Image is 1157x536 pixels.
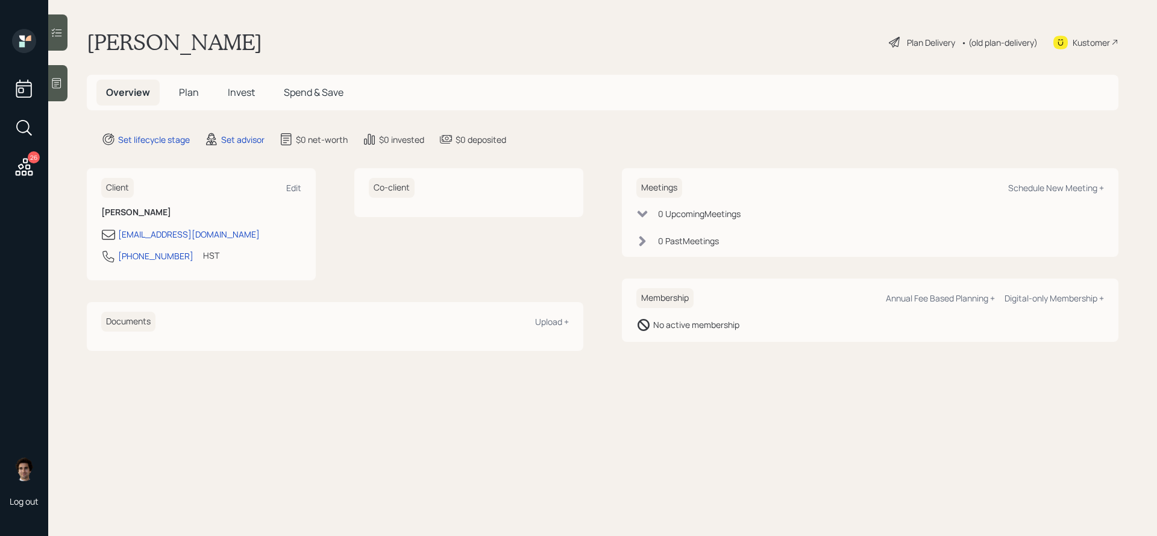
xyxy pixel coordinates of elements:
div: Edit [286,182,301,194]
div: Set advisor [221,133,265,146]
div: $0 net-worth [296,133,348,146]
h6: Meetings [636,178,682,198]
span: Invest [228,86,255,99]
div: Kustomer [1073,36,1110,49]
div: [PHONE_NUMBER] [118,250,193,262]
span: Plan [179,86,199,99]
div: No active membership [653,318,739,331]
h6: Co-client [369,178,415,198]
h6: [PERSON_NAME] [101,207,301,218]
span: Spend & Save [284,86,343,99]
div: Annual Fee Based Planning + [886,292,995,304]
div: Digital-only Membership + [1005,292,1104,304]
h1: [PERSON_NAME] [87,29,262,55]
div: [EMAIL_ADDRESS][DOMAIN_NAME] [118,228,260,241]
div: HST [203,249,219,262]
img: harrison-schaefer-headshot-2.png [12,457,36,481]
div: 0 Upcoming Meeting s [658,207,741,220]
h6: Documents [101,312,155,332]
div: $0 deposited [456,133,506,146]
div: Plan Delivery [907,36,955,49]
span: Overview [106,86,150,99]
h6: Membership [636,288,694,308]
div: Log out [10,496,39,507]
div: 0 Past Meeting s [658,235,719,247]
h6: Client [101,178,134,198]
div: Upload + [535,316,569,327]
div: Set lifecycle stage [118,133,190,146]
div: 26 [28,151,40,163]
div: $0 invested [379,133,424,146]
div: Schedule New Meeting + [1008,182,1104,194]
div: • (old plan-delivery) [961,36,1038,49]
